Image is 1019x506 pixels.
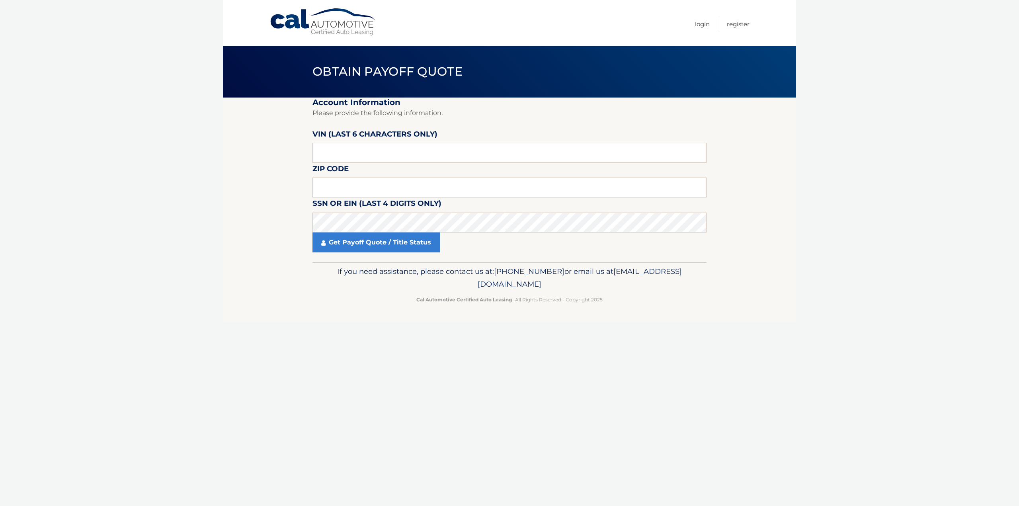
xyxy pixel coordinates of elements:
[318,295,701,304] p: - All Rights Reserved - Copyright 2025
[312,232,440,252] a: Get Payoff Quote / Title Status
[318,265,701,291] p: If you need assistance, please contact us at: or email us at
[312,197,441,212] label: SSN or EIN (last 4 digits only)
[312,98,707,107] h2: Account Information
[695,18,710,31] a: Login
[312,107,707,119] p: Please provide the following information.
[494,267,564,276] span: [PHONE_NUMBER]
[269,8,377,36] a: Cal Automotive
[416,297,512,303] strong: Cal Automotive Certified Auto Leasing
[312,64,463,79] span: Obtain Payoff Quote
[312,128,437,143] label: VIN (last 6 characters only)
[727,18,750,31] a: Register
[312,163,349,178] label: Zip Code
